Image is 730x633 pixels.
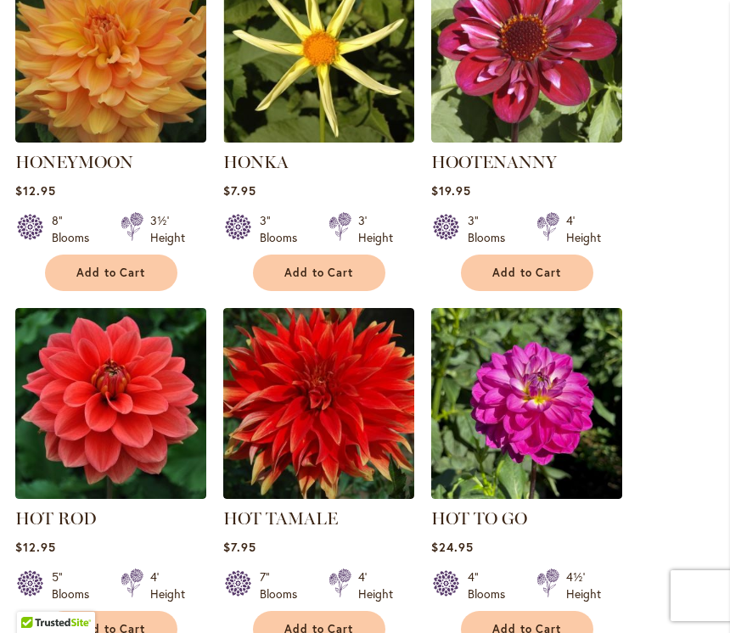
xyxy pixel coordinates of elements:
[13,573,60,620] iframe: Launch Accessibility Center
[431,486,622,502] a: HOT TO GO
[253,255,385,291] button: Add to Cart
[223,486,414,502] a: Hot Tamale
[468,212,516,246] div: 3" Blooms
[15,130,206,146] a: Honeymoon
[431,508,527,529] a: HOT TO GO
[431,539,474,555] span: $24.95
[223,130,414,146] a: HONKA
[52,569,100,602] div: 5" Blooms
[358,212,393,246] div: 3' Height
[223,182,256,199] span: $7.95
[76,266,146,280] span: Add to Cart
[431,182,471,199] span: $19.95
[45,255,177,291] button: Add to Cart
[431,308,622,499] img: HOT TO GO
[566,569,601,602] div: 4½' Height
[284,266,354,280] span: Add to Cart
[150,569,185,602] div: 4' Height
[15,308,206,499] img: HOT ROD
[15,486,206,502] a: HOT ROD
[52,212,100,246] div: 8" Blooms
[223,308,414,499] img: Hot Tamale
[15,152,133,172] a: HONEYMOON
[358,569,393,602] div: 4' Height
[492,266,562,280] span: Add to Cart
[431,152,557,172] a: HOOTENANNY
[15,182,56,199] span: $12.95
[260,212,308,246] div: 3" Blooms
[223,152,289,172] a: HONKA
[260,569,308,602] div: 7" Blooms
[150,212,185,246] div: 3½' Height
[223,508,338,529] a: HOT TAMALE
[468,569,516,602] div: 4" Blooms
[461,255,593,291] button: Add to Cart
[223,539,256,555] span: $7.95
[566,212,601,246] div: 4' Height
[15,539,56,555] span: $12.95
[15,508,97,529] a: HOT ROD
[431,130,622,146] a: HOOTENANNY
